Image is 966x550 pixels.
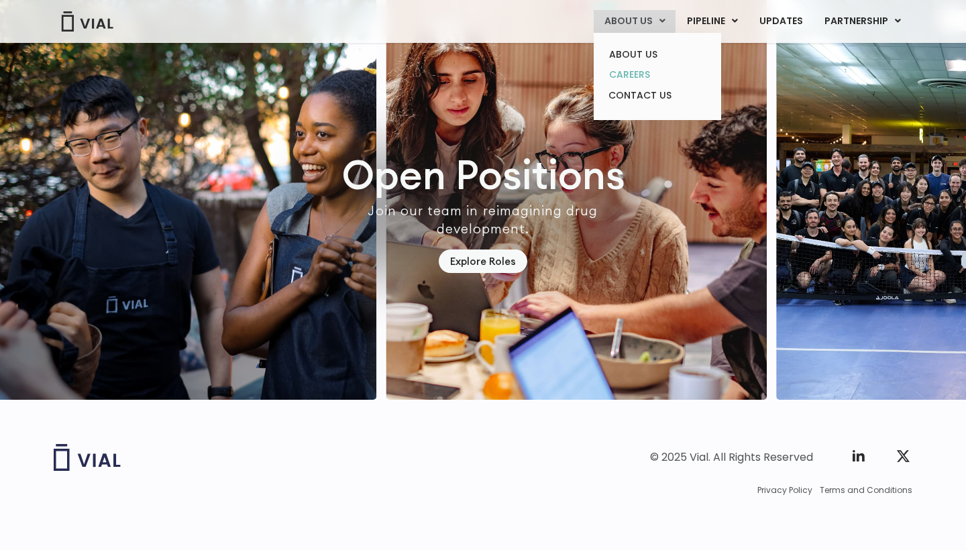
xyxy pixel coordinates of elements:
[676,10,748,33] a: PIPELINEMenu Toggle
[598,85,716,107] a: CONTACT US
[439,250,527,273] a: Explore Roles
[598,44,716,65] a: ABOUT US
[594,10,676,33] a: ABOUT USMenu Toggle
[650,450,813,465] div: © 2025 Vial. All Rights Reserved
[60,11,114,32] img: Vial Logo
[814,10,912,33] a: PARTNERSHIPMenu Toggle
[54,444,121,471] img: Vial logo wih "Vial" spelled out
[598,64,716,85] a: CAREERS
[757,484,812,496] a: Privacy Policy
[749,10,813,33] a: UPDATES
[820,484,912,496] a: Terms and Conditions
